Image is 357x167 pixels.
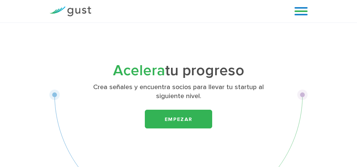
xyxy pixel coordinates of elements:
img: Logotipo de Gust [49,6,91,16]
font: Crea señales y encuentra socios para llevar tu startup al siguiente nivel. [93,83,264,100]
font: Empezar [165,116,192,122]
a: Empezar [145,110,212,128]
font: tu progreso [165,62,244,79]
font: Acelera [113,62,165,79]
